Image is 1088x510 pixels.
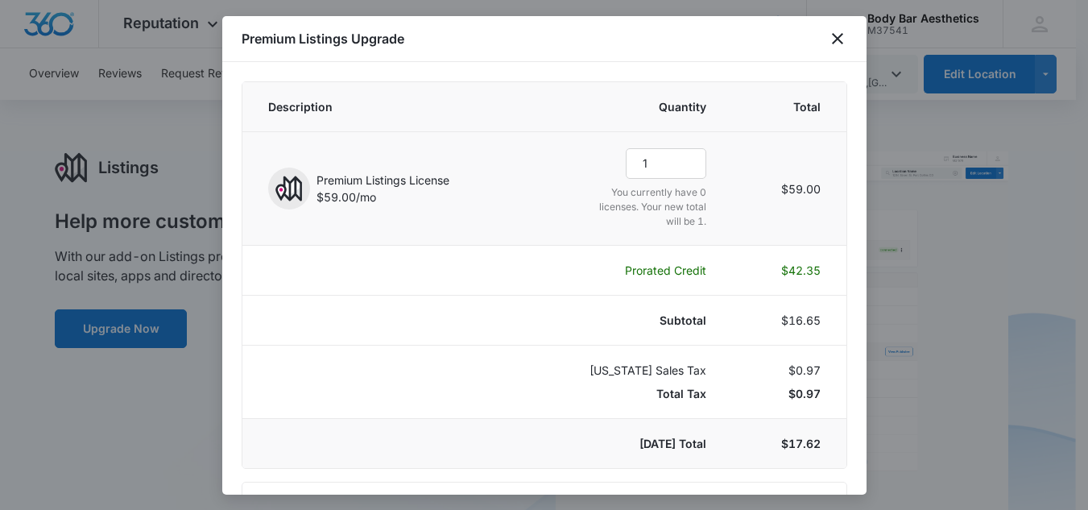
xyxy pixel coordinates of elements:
[584,435,706,452] p: [DATE] Total
[584,312,706,329] p: Subtotal
[268,98,545,115] span: Description
[745,362,821,379] p: $0.97
[584,362,706,379] p: [US_STATE] Sales Tax
[316,172,449,189] p: Premium Listings License
[745,262,821,279] p: $42.35
[242,29,404,48] h1: Premium Listings Upgrade
[726,132,846,246] td: $59.00
[316,189,449,205] p: $59.00/mo
[584,98,706,115] span: Quantity
[584,262,706,279] p: Prorated Credit
[584,385,706,402] p: Total Tax
[726,296,846,346] td: $16.65
[745,98,821,115] span: Total
[745,435,821,452] p: $17.62
[590,185,706,229] p: You currently have 0 licenses. Your new total will be 1.
[275,175,303,202] img: Premium Listings License
[828,29,847,48] button: close
[745,385,821,402] p: $0.97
